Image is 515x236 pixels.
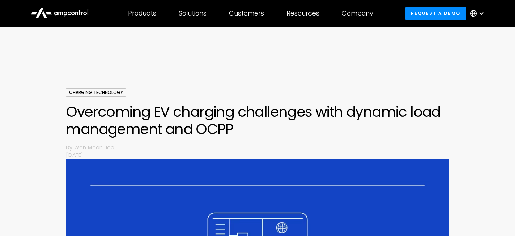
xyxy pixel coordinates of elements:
[286,9,319,17] div: Resources
[66,103,449,138] h1: Overcoming EV charging challenges with dynamic load management and OCPP
[66,151,449,159] p: [DATE]
[342,9,373,17] div: Company
[66,88,126,97] div: Charging Technology
[179,9,207,17] div: Solutions
[229,9,264,17] div: Customers
[74,143,449,151] p: Won Moon Joo
[128,9,156,17] div: Products
[405,7,466,20] a: Request a demo
[66,143,74,151] p: By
